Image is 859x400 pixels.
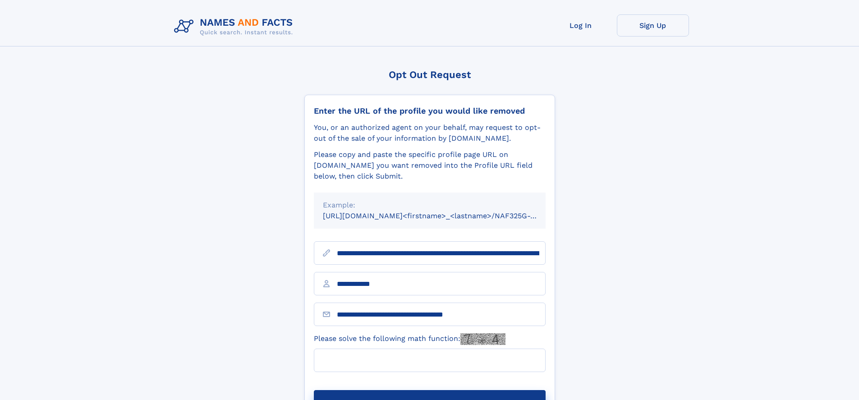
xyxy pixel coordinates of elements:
[314,149,546,182] div: Please copy and paste the specific profile page URL on [DOMAIN_NAME] you want removed into the Pr...
[323,200,537,211] div: Example:
[314,106,546,116] div: Enter the URL of the profile you would like removed
[314,333,505,345] label: Please solve the following math function:
[617,14,689,37] a: Sign Up
[304,69,555,80] div: Opt Out Request
[170,14,300,39] img: Logo Names and Facts
[545,14,617,37] a: Log In
[314,122,546,144] div: You, or an authorized agent on your behalf, may request to opt-out of the sale of your informatio...
[323,211,563,220] small: [URL][DOMAIN_NAME]<firstname>_<lastname>/NAF325G-xxxxxxxx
